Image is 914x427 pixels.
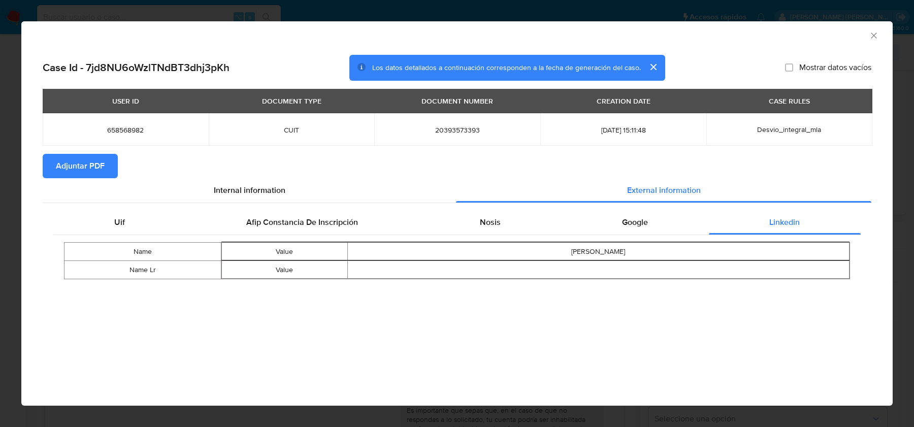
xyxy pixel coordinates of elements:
div: DOCUMENT TYPE [256,92,328,110]
span: Linkedin [769,216,800,228]
td: Name Lr [64,261,221,279]
span: Desvio_integral_mla [757,124,821,135]
h2: Case Id - 7jd8NU6oWzlTNdBT3dhj3pKh [43,61,230,74]
div: [PERSON_NAME] [348,247,850,257]
span: Mostrar datos vacíos [799,62,871,73]
span: CUIT [221,125,363,135]
td: Name [64,243,221,261]
div: DOCUMENT NUMBER [415,92,499,110]
div: USER ID [106,92,145,110]
div: CASE RULES [763,92,816,110]
span: Google [622,216,648,228]
span: Nosis [480,216,501,228]
td: Value [222,243,347,260]
div: Detailed external info [53,210,861,235]
span: 20393573393 [386,125,528,135]
span: Los datos detallados a continuación corresponden a la fecha de generación del caso. [372,62,641,73]
button: Adjuntar PDF [43,154,118,178]
td: Value [222,261,347,279]
div: Detailed info [43,178,871,203]
div: CREATION DATE [591,92,657,110]
button: cerrar [641,55,665,79]
span: [DATE] 15:11:48 [552,125,694,135]
span: Adjuntar PDF [56,155,105,177]
button: Cerrar ventana [869,30,878,40]
span: External information [627,184,701,196]
input: Mostrar datos vacíos [785,63,793,72]
span: Internal information [214,184,285,196]
span: Afip Constancia De Inscripción [246,216,358,228]
div: closure-recommendation-modal [21,21,893,406]
span: Uif [114,216,125,228]
span: 658568982 [55,125,197,135]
